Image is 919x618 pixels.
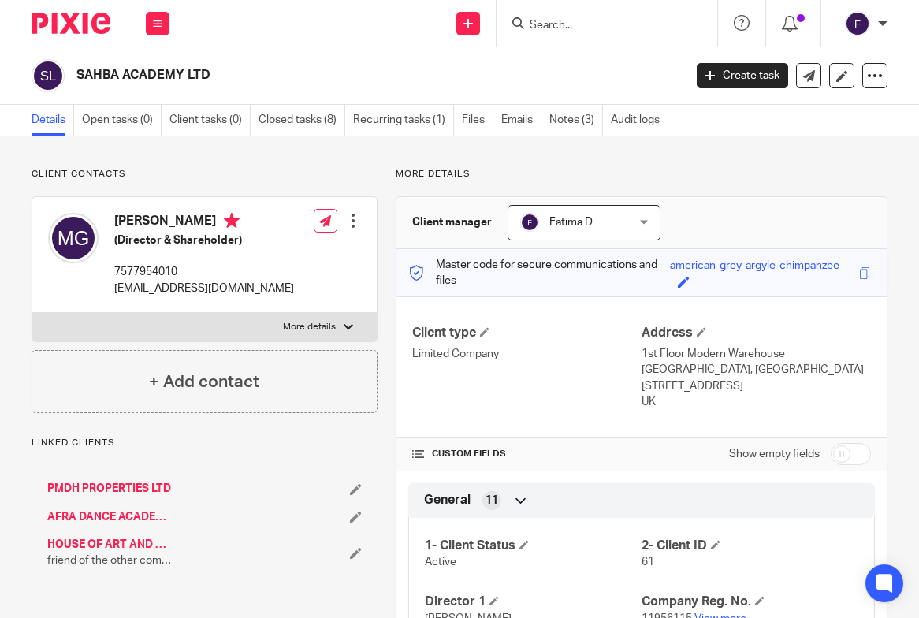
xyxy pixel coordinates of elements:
[462,105,493,136] a: Files
[642,325,871,341] h4: Address
[486,493,498,508] span: 11
[224,213,240,229] i: Primary
[642,394,871,410] p: UK
[169,105,251,136] a: Client tasks (0)
[353,105,454,136] a: Recurring tasks (1)
[501,105,541,136] a: Emails
[408,257,670,289] p: Master code for secure communications and files
[642,557,654,568] span: 61
[520,213,539,232] img: svg%3E
[611,105,668,136] a: Audit logs
[47,553,173,568] span: friend of the other company
[48,213,99,263] img: svg%3E
[114,213,294,233] h4: [PERSON_NAME]
[425,594,642,610] h4: Director 1
[47,509,173,525] a: AFRA DANCE ACADEMY LTD
[412,346,642,362] p: Limited Company
[47,537,173,553] a: HOUSE OF ART AND CULTURE CIC
[32,437,378,449] p: Linked clients
[549,217,593,228] span: Fatima D
[642,538,858,554] h4: 2- Client ID
[76,67,554,84] h2: SAHBA ACADEMY LTD
[528,19,670,33] input: Search
[697,63,788,88] a: Create task
[424,492,471,508] span: General
[32,13,110,34] img: Pixie
[549,105,603,136] a: Notes (3)
[47,481,171,497] a: PMDH PROPERTIES LTD
[32,105,74,136] a: Details
[149,370,259,394] h4: + Add contact
[396,168,887,181] p: More details
[32,168,378,181] p: Client contacts
[114,264,294,280] p: 7577954010
[425,538,642,554] h4: 1- Client Status
[412,448,642,460] h4: CUSTOM FIELDS
[642,346,871,378] p: 1st Floor Modern Warehouse [GEOGRAPHIC_DATA], [GEOGRAPHIC_DATA]
[642,378,871,394] p: [STREET_ADDRESS]
[845,11,870,36] img: svg%3E
[32,59,65,92] img: svg%3E
[425,557,456,568] span: Active
[283,321,336,333] p: More details
[259,105,345,136] a: Closed tasks (8)
[114,281,294,296] p: [EMAIL_ADDRESS][DOMAIN_NAME]
[412,325,642,341] h4: Client type
[114,233,294,248] h5: (Director & Shareholder)
[670,258,839,276] div: american-grey-argyle-chimpanzee
[642,594,858,610] h4: Company Reg. No.
[412,214,492,230] h3: Client manager
[82,105,162,136] a: Open tasks (0)
[729,446,820,462] label: Show empty fields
